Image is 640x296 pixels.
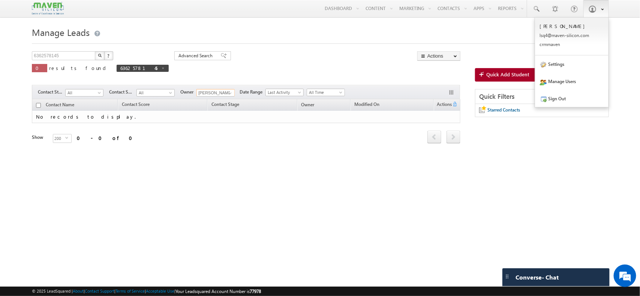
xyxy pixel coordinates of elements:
span: Starred Contacts [487,107,520,113]
span: 200 [53,134,65,143]
a: All [65,89,103,97]
button: Actions [417,51,460,61]
input: Type to Search [196,89,235,97]
div: 0 - 0 of 0 [77,134,137,142]
a: [PERSON_NAME] lsq4@maven-silicon.com crmmaven [535,18,609,55]
span: Contact Stage [211,101,239,107]
span: select [65,136,71,140]
span: Owner [180,89,196,95]
a: About [73,289,84,293]
span: All [66,89,101,96]
span: Last Activity [266,89,301,96]
a: Acceptable Use [146,289,174,293]
a: Last Activity [265,89,304,96]
a: next [447,131,460,143]
textarea: Type your message and hit 'Enter' [10,69,137,224]
span: Your Leadsquared Account Number is [175,289,261,294]
img: Custom Logo [32,2,63,15]
span: All [137,89,172,96]
span: Quick Add Student [486,71,529,78]
span: prev [427,131,441,143]
span: Converse - Chat [516,274,559,281]
p: [PERSON_NAME] [540,23,604,29]
a: Contact Support [85,289,114,293]
input: Check all records [36,103,41,108]
a: prev [427,131,441,143]
span: Date Range [240,89,265,95]
span: Owner [301,102,315,107]
span: © 2025 LeadSquared | | | | | [32,288,261,295]
div: Show [32,134,47,141]
a: Settings [535,55,609,73]
p: lsq4@ maven -sili con.c om [540,33,604,38]
a: Quick Add Student [475,68,608,82]
div: Quick Filters [475,89,609,104]
span: Contact Stage [38,89,65,95]
span: ? [107,52,111,59]
a: All [136,89,175,97]
img: carter-drag [504,274,510,280]
a: Contact Name [42,101,78,110]
div: Chat with us now [39,39,126,49]
span: Actions [434,100,452,110]
p: crmma ven [540,42,604,47]
a: Show All Items [225,89,234,97]
span: 6362578145 [120,65,157,71]
button: ? [104,51,113,60]
a: Contact Score [118,100,153,110]
span: Modified On [355,101,380,107]
a: Manage Users [535,73,609,90]
a: Sign Out [535,90,609,107]
a: Contact Stage [208,100,243,110]
img: Search [98,54,102,57]
div: Minimize live chat window [123,4,141,22]
a: All Time [307,89,345,96]
em: Start Chat [102,231,136,241]
a: Terms of Service [115,289,145,293]
span: 0 [36,65,43,71]
span: All Time [307,89,343,96]
img: d_60004797649_company_0_60004797649 [13,39,31,49]
span: Manage Leads [32,26,90,38]
span: next [447,131,460,143]
span: Advanced Search [178,52,215,59]
span: results found [49,65,109,71]
span: 77978 [250,289,261,294]
span: Contact Source [109,89,136,95]
a: Modified On [351,100,384,110]
span: Contact Score [122,101,150,107]
td: No records to display. [32,111,460,123]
